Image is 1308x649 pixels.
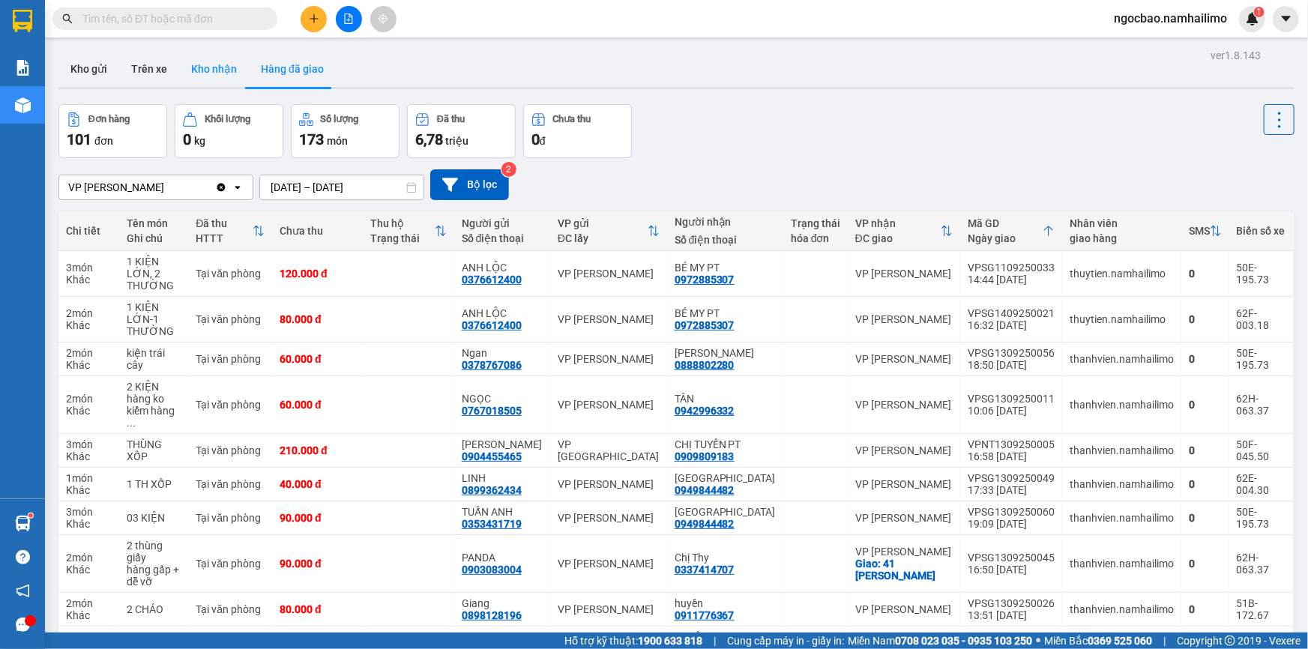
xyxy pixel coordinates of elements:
[855,313,953,325] div: VP [PERSON_NAME]
[15,60,31,76] img: solution-icon
[855,399,953,411] div: VP [PERSON_NAME]
[67,130,91,148] span: 101
[1237,438,1286,462] div: 50F-045.50
[1163,633,1166,649] span: |
[968,347,1055,359] div: VPSG1309250056
[143,13,264,49] div: VP [PERSON_NAME]
[462,597,543,609] div: Giang
[127,256,181,292] div: 1 KIỆN LỚN, 2 THƯỜNG
[196,399,265,411] div: Tại văn phòng
[336,6,362,32] button: file-add
[249,51,336,87] button: Hàng đã giao
[1189,558,1222,570] div: 0
[1102,9,1239,28] span: ngocbao.namhailimo
[855,512,953,524] div: VP [PERSON_NAME]
[462,232,543,244] div: Số điện thoại
[127,564,181,588] div: hàng gấp + dễ vỡ
[1273,6,1299,32] button: caret-down
[558,232,648,244] div: ĐC lấy
[66,319,112,331] div: Khác
[1189,444,1222,456] div: 0
[299,130,324,148] span: 173
[791,217,840,229] div: Trạng thái
[280,558,355,570] div: 90.000 đ
[370,217,434,229] div: Thu hộ
[66,631,112,643] div: 3 món
[94,135,113,147] span: đơn
[855,444,953,456] div: VP [PERSON_NAME]
[462,405,522,417] div: 0767018505
[1237,347,1286,371] div: 50E-195.73
[11,97,135,115] div: 20.000
[848,211,960,251] th: Toggle SortBy
[66,405,112,417] div: Khác
[1237,262,1286,286] div: 50E-195.73
[363,211,453,251] th: Toggle SortBy
[280,444,355,456] div: 210.000 đ
[462,393,543,405] div: NGỌC
[1070,217,1174,229] div: Nhân viên
[343,13,354,24] span: file-add
[1237,506,1286,530] div: 50E-195.73
[66,506,112,518] div: 3 món
[558,313,660,325] div: VP [PERSON_NAME]
[13,67,133,88] div: 0918217418
[127,603,181,615] div: 2 CHÁO
[13,10,32,32] img: logo-vxr
[58,51,119,87] button: Kho gửi
[1036,638,1040,644] span: ⚪️
[1189,603,1222,615] div: 0
[16,584,30,598] span: notification
[66,359,112,371] div: Khác
[968,631,1055,643] div: VPSG1309250025
[1189,225,1210,237] div: SMS
[445,135,468,147] span: triệu
[1254,7,1265,17] sup: 1
[462,450,522,462] div: 0904455465
[968,472,1055,484] div: VPSG1309250049
[1189,353,1222,365] div: 0
[127,381,181,393] div: 2 KIỆN
[1237,597,1286,621] div: 51B-172.67
[727,633,844,649] span: Cung cấp máy in - giấy in:
[1070,558,1174,570] div: thanhvien.namhailimo
[196,268,265,280] div: Tại văn phòng
[855,217,941,229] div: VP nhận
[66,564,112,576] div: Khác
[1256,7,1262,17] span: 1
[66,307,112,319] div: 2 món
[462,262,543,274] div: ANH LỘC
[301,6,327,32] button: plus
[1237,393,1286,417] div: 62H-063.37
[675,552,776,564] div: Chị Thy
[66,347,112,359] div: 2 món
[66,609,112,621] div: Khác
[280,225,355,237] div: Chưa thu
[714,633,716,649] span: |
[1088,635,1152,647] strong: 0369 525 060
[462,564,522,576] div: 0903083004
[968,393,1055,405] div: VPSG1309250011
[675,631,776,643] div: HUYỀN
[968,232,1043,244] div: Ngày giao
[127,417,136,429] span: ...
[675,506,776,518] div: THÁI HÒA
[968,518,1055,530] div: 19:09 [DATE]
[16,550,30,564] span: question-circle
[462,359,522,371] div: 0378767086
[188,211,272,251] th: Toggle SortBy
[462,274,522,286] div: 0376612400
[1070,313,1174,325] div: thuytien.namhailimo
[437,114,465,124] div: Đã thu
[215,181,227,193] svg: Clear value
[848,633,1032,649] span: Miền Nam
[1225,636,1235,646] span: copyright
[462,506,543,518] div: TUẤN ANH
[675,262,776,274] div: BÉ MY PT
[127,301,181,337] div: 1 KIỆN LỚN-1 THƯỜNG
[15,516,31,531] img: warehouse-icon
[462,552,543,564] div: PANDA
[968,484,1055,496] div: 17:33 [DATE]
[462,217,543,229] div: Người gửi
[1237,307,1286,331] div: 62F-003.18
